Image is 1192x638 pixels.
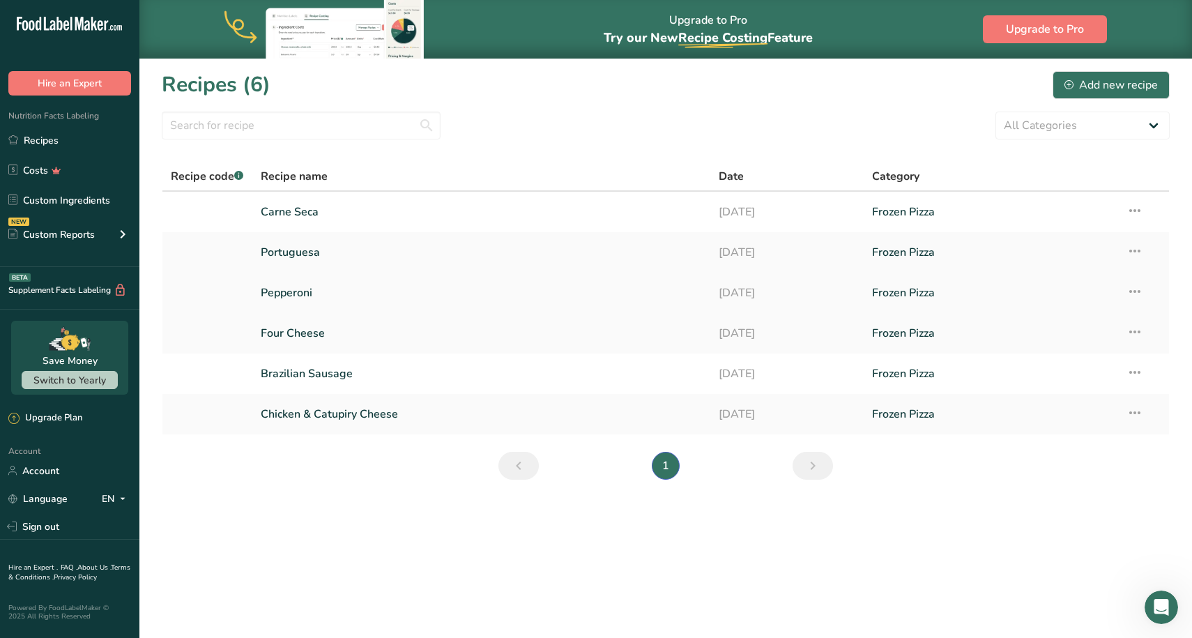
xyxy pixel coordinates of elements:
a: About Us . [77,563,111,572]
a: Terms & Conditions . [8,563,130,582]
span: Try our New Feature [604,29,813,46]
a: Frozen Pizza [872,238,1110,267]
span: Upgrade to Pro [1006,21,1084,38]
button: Hire an Expert [8,71,131,96]
a: [DATE] [719,238,855,267]
a: Carne Seca [261,197,703,227]
a: Chicken & Catupiry Cheese [261,400,703,429]
div: EN [102,490,131,507]
span: Category [872,168,919,185]
span: Recipe code [171,169,243,184]
a: [DATE] [719,400,855,429]
a: Four Cheese [261,319,703,348]
div: Save Money [43,354,98,368]
div: Upgrade to Pro [604,1,813,59]
a: Previous page [498,452,539,480]
div: NEW [8,218,29,226]
div: Powered By FoodLabelMaker © 2025 All Rights Reserved [8,604,131,621]
a: Frozen Pizza [872,319,1110,348]
a: Privacy Policy [54,572,97,582]
a: Next page [793,452,833,480]
span: Recipe Costing [678,29,767,46]
a: Frozen Pizza [872,400,1110,429]
h1: Recipes (6) [162,69,270,100]
a: Frozen Pizza [872,278,1110,307]
div: Upgrade Plan [8,411,82,425]
a: [DATE] [719,359,855,388]
a: Frozen Pizza [872,197,1110,227]
a: FAQ . [61,563,77,572]
button: Switch to Yearly [22,371,118,389]
a: [DATE] [719,197,855,227]
input: Search for recipe [162,112,441,139]
a: Portuguesa [261,238,703,267]
a: Language [8,487,68,511]
a: [DATE] [719,319,855,348]
iframe: Intercom live chat [1145,591,1178,624]
div: Custom Reports [8,227,95,242]
span: Switch to Yearly [33,374,106,387]
span: Recipe name [261,168,328,185]
span: Date [719,168,744,185]
button: Add new recipe [1053,71,1170,99]
div: BETA [9,273,31,282]
a: [DATE] [719,278,855,307]
a: Hire an Expert . [8,563,58,572]
a: Frozen Pizza [872,359,1110,388]
button: Upgrade to Pro [983,15,1107,43]
div: Add new recipe [1064,77,1158,93]
a: Pepperoni [261,278,703,307]
a: Brazilian Sausage [261,359,703,388]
